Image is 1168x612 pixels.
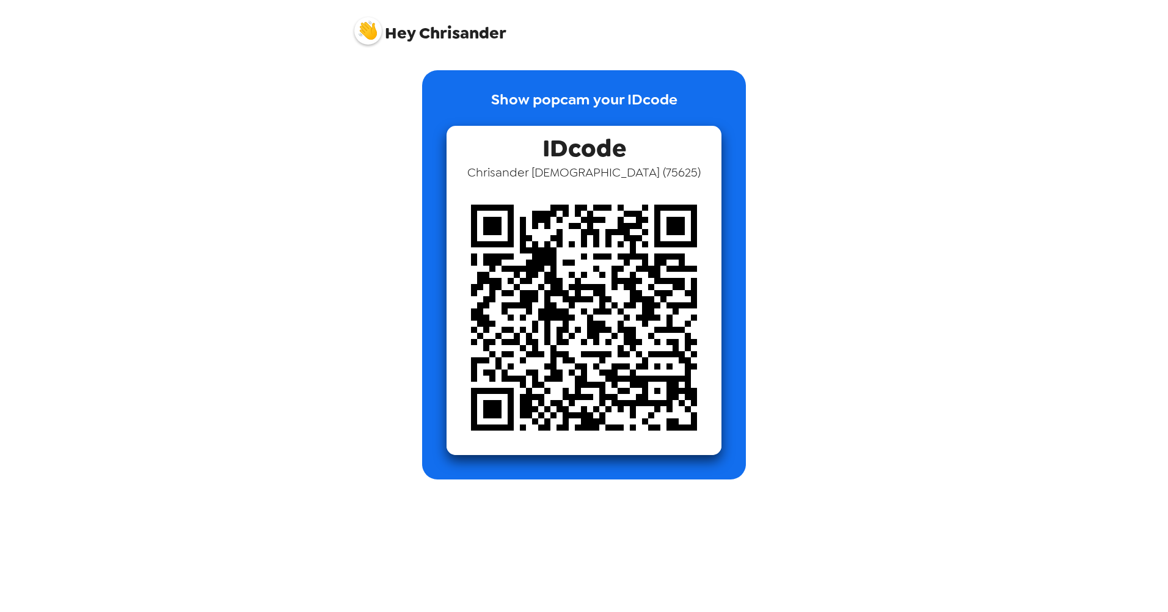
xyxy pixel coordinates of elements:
[354,11,506,42] span: Chrisander
[385,22,415,44] span: Hey
[467,164,701,180] span: Chrisander [DEMOGRAPHIC_DATA] ( 75625 )
[447,180,721,455] img: qr code
[491,89,677,126] p: Show popcam your IDcode
[542,126,626,164] span: IDcode
[354,17,382,45] img: profile pic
